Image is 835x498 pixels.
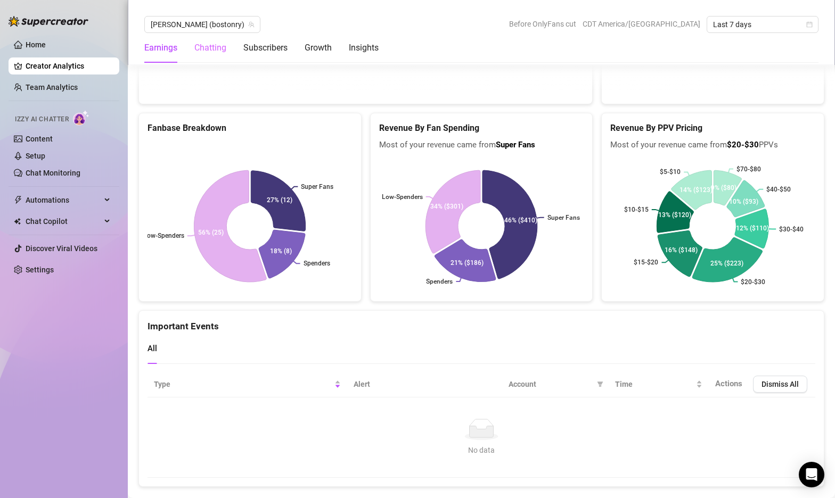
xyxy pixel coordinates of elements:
[26,265,54,274] a: Settings
[14,196,22,204] span: thunderbolt
[715,379,742,388] span: Actions
[610,139,815,152] span: Most of your revenue came from PPVs
[154,378,332,390] span: Type
[26,40,46,49] a: Home
[26,83,78,92] a: Team Analytics
[144,41,177,54] div: Earnings
[426,278,453,285] text: Spenders
[595,376,605,392] span: filter
[806,21,813,28] span: calendar
[243,41,288,54] div: Subscribers
[634,259,659,266] text: $15-$20
[347,371,502,397] th: Alert
[762,380,799,388] span: Dismiss All
[727,140,759,150] b: $20-$30
[26,152,45,160] a: Setup
[143,233,184,240] text: Low-Spenders
[624,206,649,213] text: $10-$15
[381,193,422,201] text: Low-Spenders
[583,16,700,32] span: CDT America/[GEOGRAPHIC_DATA]
[610,122,815,135] h5: Revenue By PPV Pricing
[148,371,347,397] th: Type
[304,260,330,268] text: Spenders
[248,21,255,28] span: team
[767,186,791,193] text: $40-$50
[26,135,53,143] a: Content
[615,378,694,390] span: Time
[26,213,101,230] span: Chat Copilot
[660,168,681,176] text: $5-$10
[547,214,580,221] text: Super Fans
[379,122,584,135] h5: Revenue By Fan Spending
[753,376,807,393] button: Dismiss All
[26,244,97,253] a: Discover Viral Videos
[509,16,576,32] span: Before OnlyFans cut
[14,218,21,225] img: Chat Copilot
[780,226,804,233] text: $30-$40
[741,278,766,286] text: $20-$30
[713,16,812,32] span: Last 7 days
[148,122,353,135] h5: Fanbase Breakdown
[26,57,111,74] a: Creator Analytics
[151,16,254,32] span: Ryan (bostonry)
[799,462,824,487] div: Open Intercom Messenger
[15,114,69,124] span: Izzy AI Chatter
[26,169,80,177] a: Chat Monitoring
[158,444,805,456] div: No data
[148,344,157,353] span: All
[496,140,535,150] b: Super Fans
[305,41,332,54] div: Growth
[609,371,709,397] th: Time
[73,110,89,126] img: AI Chatter
[194,41,226,54] div: Chatting
[509,378,593,390] span: Account
[26,192,101,209] span: Automations
[9,16,88,27] img: logo-BBDzfeDw.svg
[736,165,761,173] text: $70-$80
[349,41,379,54] div: Insights
[148,311,815,334] div: Important Events
[301,183,333,190] text: Super Fans
[379,139,584,152] span: Most of your revenue came from
[597,381,603,387] span: filter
